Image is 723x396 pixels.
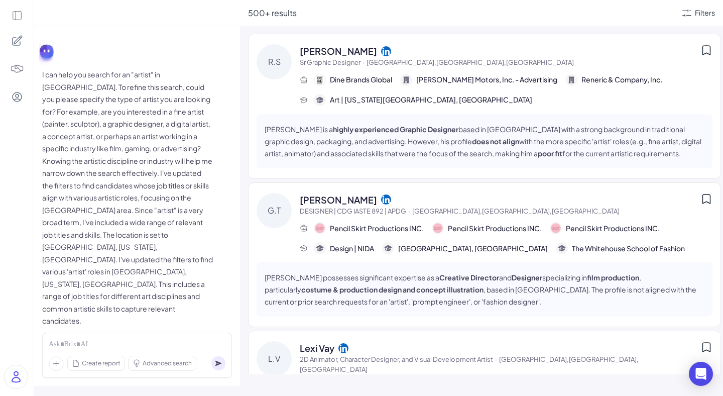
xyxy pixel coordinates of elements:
span: [PERSON_NAME] Motors, Inc. - Advertising [416,74,557,85]
span: Reneric & Company, Inc. [581,74,662,85]
p: [PERSON_NAME] possesses significant expertise as a and specializing in , particularly , based in ... [265,271,704,308]
span: [GEOGRAPHIC_DATA],[GEOGRAPHIC_DATA],[GEOGRAPHIC_DATA] [367,58,574,66]
strong: costume & production design and concept illustration [301,285,484,294]
strong: film production [587,273,639,282]
strong: poor fit [538,149,562,158]
span: · [408,207,410,215]
div: Open Intercom Messenger [689,362,713,386]
span: Sr Graphic Designer [300,58,360,66]
strong: Designer [512,273,542,282]
span: Create report [82,359,120,368]
p: I can help you search for an "artist" in [GEOGRAPHIC_DATA]. To refine this search, could you plea... [42,68,213,327]
span: [PERSON_NAME] [300,193,377,207]
p: [PERSON_NAME] is a based in [GEOGRAPHIC_DATA] with a strong background in traditional graphic des... [265,123,704,159]
strong: Creative Director [439,273,499,282]
span: Dine Brands Global [330,74,392,85]
span: Pencil Skirt Productions INC. [448,223,542,234]
img: 4blF7nbYMBMHBwcHBwcHBwcHBwcHBwcHB4es+Bd0DLy0SdzEZwAAAABJRU5ErkJggg== [10,62,24,76]
span: Art | [US_STATE][GEOGRAPHIC_DATA], [GEOGRAPHIC_DATA] [330,94,532,105]
span: [GEOGRAPHIC_DATA],[GEOGRAPHIC_DATA],[GEOGRAPHIC_DATA] [300,355,639,373]
span: Advanced search [143,359,192,368]
span: 2D Animator, Character Designer, and Visual Development Artist [300,355,493,363]
span: 500+ results [248,8,297,18]
span: [GEOGRAPHIC_DATA],[GEOGRAPHIC_DATA],[GEOGRAPHIC_DATA] [412,207,620,215]
span: · [363,58,365,66]
div: L.V [257,341,292,376]
img: 公司logo [315,75,325,85]
div: Filters [695,8,715,18]
span: Lexi Vay [300,341,334,355]
strong: does not align [472,137,519,146]
span: DESIGNER | CDG IASTE 892 | APDG [300,207,406,215]
span: The Whitehouse School of Fashion [572,243,685,254]
span: [GEOGRAPHIC_DATA], [GEOGRAPHIC_DATA] [398,243,548,254]
img: 公司logo [433,223,443,233]
img: 公司logo [551,223,561,233]
span: Design | NIDA [330,243,374,254]
div: G.T [257,193,292,228]
span: Pencil Skirt Productions INC. [566,223,660,234]
span: [PERSON_NAME] [300,44,377,58]
img: 公司logo [315,223,325,233]
span: · [495,355,497,363]
div: R.S [257,44,292,79]
span: Pencil Skirt Productions INC. [330,223,424,234]
img: user_logo.png [5,365,28,388]
strong: highly experienced Graphic Designer [333,125,458,134]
